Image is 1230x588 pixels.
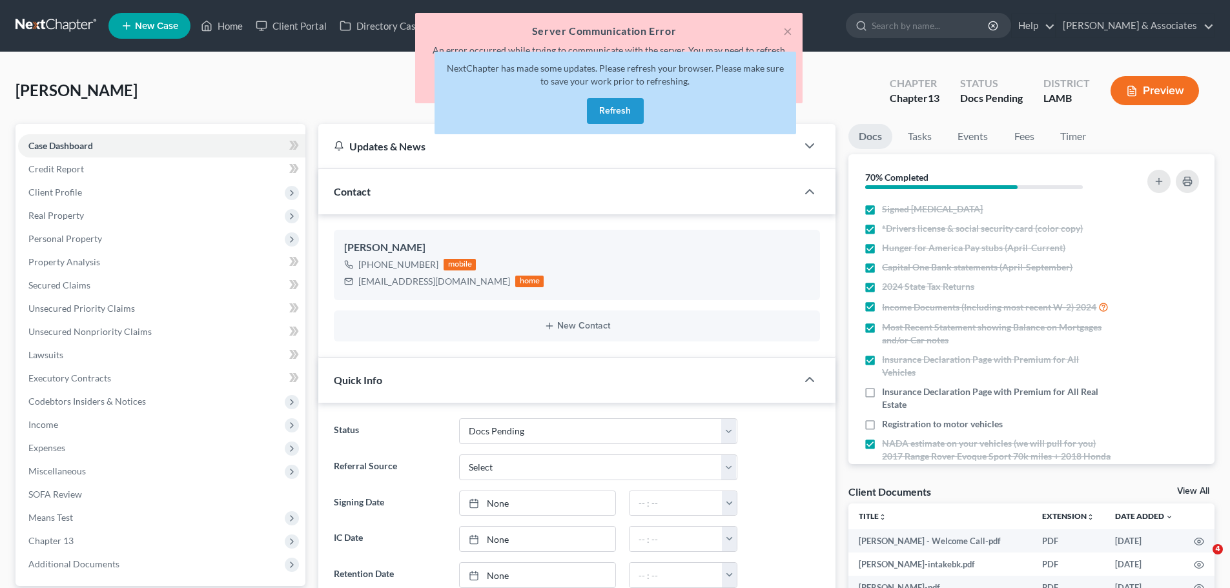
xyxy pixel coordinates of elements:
iframe: Intercom live chat [1186,544,1217,575]
button: New Contact [344,321,810,331]
span: Hunger for America Pay stubs (April-Current) [882,241,1065,254]
a: Case Dashboard [18,134,305,157]
a: Titleunfold_more [859,511,887,521]
span: Income Documents (Including most recent W-2) 2024 [882,301,1096,314]
div: Updates & News [334,139,781,153]
span: Client Profile [28,187,82,198]
a: None [460,527,615,551]
span: Additional Documents [28,558,119,569]
span: *Drivers license & social security card (color copy) [882,222,1083,235]
span: Unsecured Priority Claims [28,303,135,314]
a: Docs [848,124,892,149]
td: [PERSON_NAME]-intakebk.pdf [848,553,1032,576]
div: [PHONE_NUMBER] [358,258,438,271]
span: 2024 State Tax Returns [882,280,974,293]
label: Referral Source [327,454,452,480]
label: Retention Date [327,562,452,588]
span: Quick Info [334,374,382,386]
p: An error occurred while trying to communicate with the server. You may need to refresh your brows... [425,44,792,83]
span: Codebtors Insiders & Notices [28,396,146,407]
td: PDF [1032,553,1105,576]
a: SOFA Review [18,483,305,506]
span: Secured Claims [28,279,90,290]
span: 4 [1213,544,1223,554]
a: None [460,563,615,587]
div: mobile [444,259,476,270]
span: Insurance Declaration Page with Premium for All Vehicles [882,353,1112,379]
td: [PERSON_NAME] - Welcome Call-pdf [848,529,1032,553]
label: Signing Date [327,491,452,516]
input: -- : -- [630,491,723,516]
a: Date Added expand_more [1115,511,1173,521]
a: View All [1177,487,1209,496]
a: Lawsuits [18,343,305,367]
span: Property Analysis [28,256,100,267]
button: Refresh [587,98,644,124]
a: Extensionunfold_more [1042,511,1094,521]
span: Registration to motor vehicles [882,418,1003,431]
span: Chapter 13 [28,535,74,546]
span: Expenses [28,442,65,453]
input: -- : -- [630,527,723,551]
span: SOFA Review [28,489,82,500]
span: Personal Property [28,233,102,244]
span: Income [28,419,58,430]
a: None [460,491,615,516]
a: Executory Contracts [18,367,305,390]
a: Credit Report [18,157,305,181]
label: Status [327,418,452,444]
h5: Server Communication Error [425,23,792,39]
a: Events [947,124,998,149]
span: Credit Report [28,163,84,174]
input: -- : -- [630,563,723,587]
a: Secured Claims [18,274,305,297]
span: Executory Contracts [28,372,111,383]
span: NextChapter has made some updates. Please refresh your browser. Please make sure to save your wor... [447,63,784,86]
span: Real Property [28,210,84,221]
a: Property Analysis [18,250,305,274]
span: Signed [MEDICAL_DATA] [882,203,983,216]
div: Client Documents [848,485,931,498]
a: Tasks [897,124,942,149]
td: [DATE] [1105,553,1184,576]
div: [PERSON_NAME] [344,240,810,256]
span: Miscellaneous [28,465,86,476]
a: Timer [1050,124,1096,149]
span: Means Test [28,512,73,523]
span: Case Dashboard [28,140,93,151]
span: Insurance Declaration Page with Premium for All Real Estate [882,385,1112,411]
i: expand_more [1165,513,1173,521]
span: Most Recent Statement showing Balance on Mortgages and/or Car notes [882,321,1112,347]
div: [EMAIL_ADDRESS][DOMAIN_NAME] [358,275,510,288]
span: Unsecured Nonpriority Claims [28,326,152,337]
div: home [515,276,544,287]
a: Fees [1003,124,1045,149]
span: Lawsuits [28,349,63,360]
button: × [783,23,792,39]
i: unfold_more [1087,513,1094,521]
a: Unsecured Priority Claims [18,297,305,320]
strong: 70% Completed [865,172,928,183]
td: PDF [1032,529,1105,553]
a: Unsecured Nonpriority Claims [18,320,305,343]
span: Contact [334,185,371,198]
label: IC Date [327,526,452,552]
td: [DATE] [1105,529,1184,553]
span: Capital One Bank statements (April-September) [882,261,1072,274]
i: unfold_more [879,513,887,521]
span: NADA estimate on your vehicles (we will pull for you) 2017 Range Rover Evoque Sport 70k miles + 2... [882,437,1112,489]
